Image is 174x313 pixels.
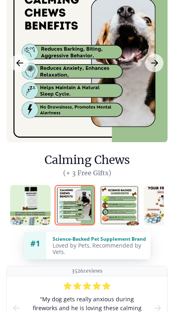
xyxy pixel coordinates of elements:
img: Calming Chews | Natural Dog Supplements [55,185,95,225]
h1: Calming Chews [45,152,130,168]
img: Calming Chews | Natural Dog Supplements [10,185,51,225]
p: 3526 reviews [72,268,102,274]
span: #1 [30,238,40,249]
button: Next Image [145,54,163,72]
button: Previous Image [11,54,29,72]
span: (+ 3 Free Gifts) [45,169,130,177]
div: Loved by Pets, Recommended by Vets. [53,242,146,255]
div: Science-Backed Pet Supplement Brand [53,236,146,242]
img: Calming Chews | Natural Dog Supplements [99,185,140,225]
